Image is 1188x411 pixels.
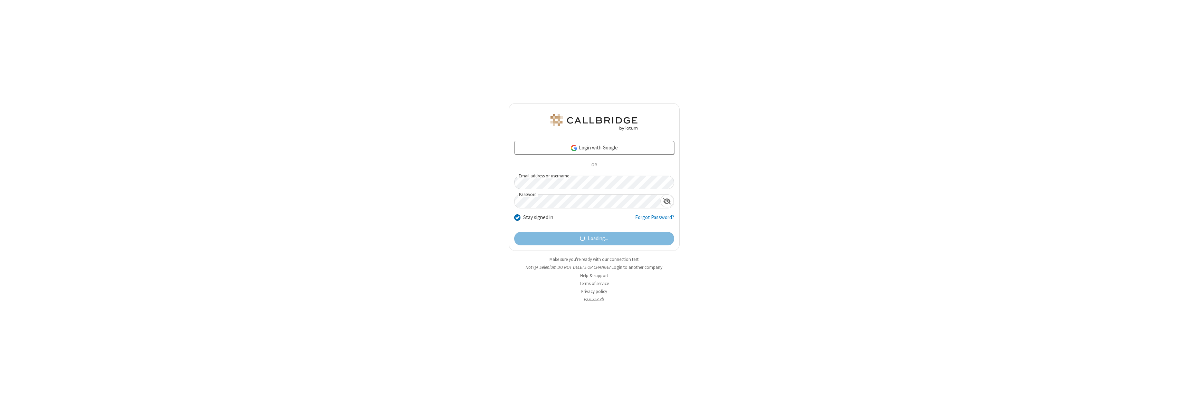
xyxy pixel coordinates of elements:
[523,214,553,222] label: Stay signed in
[514,141,674,155] a: Login with Google
[514,176,674,189] input: Email address or username
[509,296,680,303] li: v2.6.353.3b
[635,214,674,227] a: Forgot Password?
[588,160,600,170] span: OR
[549,114,639,130] img: QA Selenium DO NOT DELETE OR CHANGE
[509,264,680,271] li: Not QA Selenium DO NOT DELETE OR CHANGE?
[612,264,662,271] button: Login to another company
[514,232,674,246] button: Loading...
[570,144,578,152] img: google-icon.png
[549,256,639,262] a: Make sure you're ready with our connection test
[580,273,608,278] a: Help & support
[588,235,608,243] span: Loading...
[515,195,660,208] input: Password
[660,195,674,207] div: Show password
[579,281,609,286] a: Terms of service
[581,288,607,294] a: Privacy policy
